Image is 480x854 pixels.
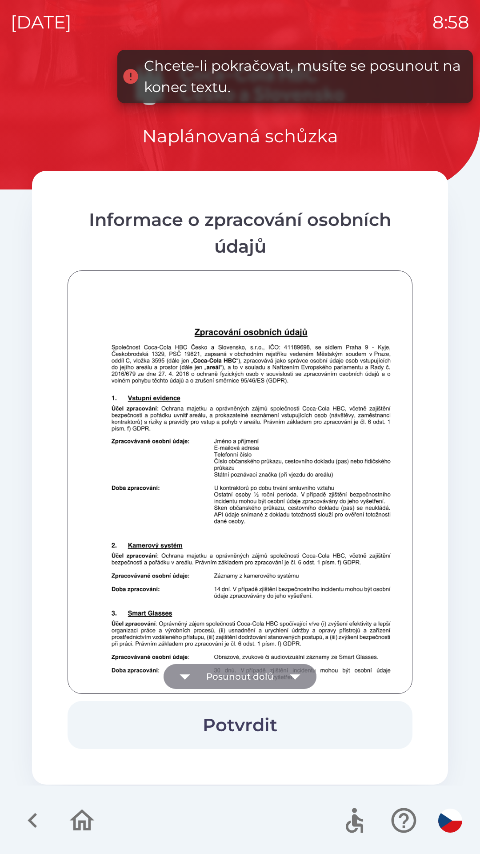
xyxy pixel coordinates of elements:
[32,62,448,105] img: Logo
[11,9,72,36] p: [DATE]
[164,664,316,689] button: Posunout dolů
[79,299,424,787] img: Q8CASBIBAEgkAQCAJBIAjMjkAEwuyQpsEgEASCQBAIAkEgCASBILBcBCIQljt36XkQCAJBIAgEgSAQBIJAEJgdgQiE2SFNg0E...
[142,123,338,149] p: Naplánovaná schůzka
[432,9,469,36] p: 8:58
[438,809,462,833] img: cs flag
[68,206,412,260] div: Informace o zpracování osobních údajů
[144,55,464,98] div: Chcete-li pokračovat, musíte se posunout na konec textu.
[68,701,412,749] button: Potvrdit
